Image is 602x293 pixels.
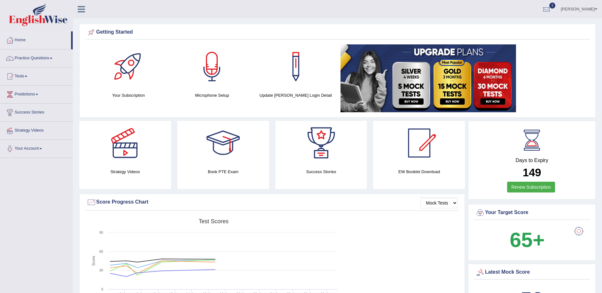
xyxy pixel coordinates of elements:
[0,86,73,101] a: Predictions
[177,168,269,175] h4: Book PTE Exam
[101,287,103,291] text: 0
[0,140,73,156] a: Your Account
[0,49,73,65] a: Practice Questions
[475,158,588,163] h4: Days to Expiry
[91,256,96,266] tspan: Score
[507,182,555,192] a: Renew Subscription
[99,250,103,253] text: 60
[0,68,73,83] a: Tests
[510,228,545,251] b: 65+
[475,268,588,277] div: Latest Mock Score
[0,122,73,138] a: Strategy Videos
[0,31,71,47] a: Home
[173,92,250,99] h4: Microphone Setup
[87,198,458,207] div: Score Progress Chart
[373,168,465,175] h4: EW Booklet Download
[99,268,103,272] text: 30
[523,166,541,179] b: 149
[275,168,367,175] h4: Success Stories
[79,168,171,175] h4: Strategy Videos
[99,231,103,234] text: 90
[257,92,334,99] h4: Update [PERSON_NAME] Login Detail
[90,92,167,99] h4: Your Subscription
[475,208,588,218] div: Your Target Score
[341,44,516,112] img: small5.jpg
[0,104,73,120] a: Success Stories
[199,218,228,225] tspan: Test scores
[549,3,556,9] span: 3
[87,28,588,37] div: Getting Started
